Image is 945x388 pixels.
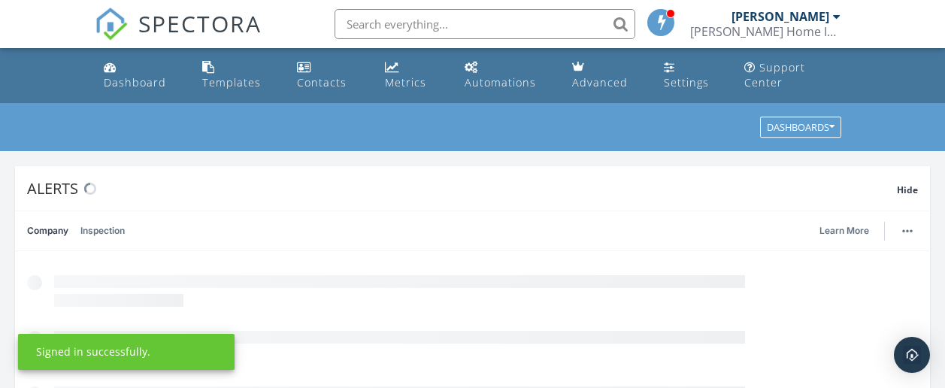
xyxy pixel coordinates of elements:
[36,344,150,359] div: Signed in successfully.
[897,183,918,196] span: Hide
[744,60,805,89] div: Support Center
[894,337,930,373] div: Open Intercom Messenger
[291,54,367,97] a: Contacts
[690,24,841,39] div: Sorenson Home Inspections, LLC
[104,75,166,89] div: Dashboard
[760,117,841,138] button: Dashboards
[80,211,125,250] a: Inspection
[459,54,554,97] a: Automations (Basic)
[297,75,347,89] div: Contacts
[767,123,834,133] div: Dashboards
[819,223,878,238] a: Learn More
[731,9,829,24] div: [PERSON_NAME]
[335,9,635,39] input: Search everything...
[196,54,279,97] a: Templates
[385,75,426,89] div: Metrics
[902,229,913,232] img: ellipsis-632cfdd7c38ec3a7d453.svg
[202,75,261,89] div: Templates
[664,75,709,89] div: Settings
[566,54,645,97] a: Advanced
[465,75,536,89] div: Automations
[572,75,628,89] div: Advanced
[27,211,68,250] a: Company
[379,54,447,97] a: Metrics
[98,54,184,97] a: Dashboard
[95,8,128,41] img: The Best Home Inspection Software - Spectora
[738,54,847,97] a: Support Center
[95,20,262,52] a: SPECTORA
[27,178,897,199] div: Alerts
[138,8,262,39] span: SPECTORA
[658,54,726,97] a: Settings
